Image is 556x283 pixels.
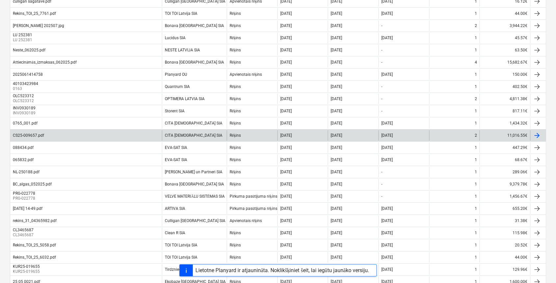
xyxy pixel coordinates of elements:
div: 2025061414758 [13,72,43,77]
div: [DATE] [331,194,342,199]
div: [DATE] [331,206,342,211]
div: - [381,109,382,113]
div: Attiecināmās_izmaksas_062025.pdf [13,60,77,65]
div: 1 [474,243,477,247]
div: Bonava [GEOGRAPHIC_DATA] SIA [165,182,224,186]
div: Apvienotais rēķins [230,218,262,223]
div: - [381,60,382,65]
div: - [381,23,382,28]
div: 40103423984 [13,81,38,86]
div: 1 [474,194,477,199]
div: 63.50€ [479,45,530,55]
div: Rēķins [230,145,241,150]
div: [PERSON_NAME] 202507.jpg [13,23,64,28]
div: 68.67€ [479,155,530,165]
div: [DATE] [331,231,342,235]
div: Rēķins [230,170,241,175]
div: OPTIMERA LATVIA SIA [165,97,205,101]
div: 1 [474,255,477,260]
div: [DATE] [381,133,393,138]
div: Planyard OU [165,72,187,77]
div: Lucidus SIA [165,36,186,40]
div: 1 [474,36,477,40]
div: 15,682.67€ [479,57,530,68]
div: 45.57€ [479,33,530,43]
div: 2 [474,23,477,28]
div: [DATE] [381,11,393,16]
div: Neste_062025.pdf [13,48,45,52]
div: [DATE] [331,145,342,150]
div: [DATE] [280,255,292,260]
div: Storent SIA [165,109,185,113]
div: NL-250188.pdf [13,170,39,174]
div: 44.00€ [479,252,530,263]
div: 447.29€ [479,142,530,153]
div: 2 [474,97,477,101]
div: BC_algas_052025.pdf [13,182,52,186]
div: [DATE] [280,243,292,247]
div: [DATE] [331,157,342,162]
div: Rēķins [230,182,241,187]
div: [DATE] [331,97,342,101]
iframe: Chat Widget [523,251,556,283]
div: 655.20€ [479,203,530,214]
div: Rekins_TOI_25_5058.pdf [13,243,56,247]
div: 1 [474,11,477,16]
div: TOI TOI Latvija SIA [165,243,197,247]
p: INV0930189 [13,110,37,116]
div: Rēķins [230,157,241,162]
div: Rēķins [230,84,241,89]
div: 1,456.67€ [479,191,530,202]
div: [DATE] [331,60,342,65]
div: Bonava [GEOGRAPHIC_DATA] SIA [165,60,224,65]
div: [DATE] [331,121,342,126]
div: [DATE] [331,36,342,40]
div: [DATE] [381,218,393,223]
div: [DATE] [280,121,292,126]
div: 1 [474,84,477,89]
div: [DATE] [280,72,292,77]
div: Pirkuma pasūtījuma rēķins [230,194,277,199]
div: 4,811.38€ [479,94,530,104]
div: [DATE] [331,11,342,16]
div: [DATE] [280,60,292,65]
div: Lietotne Planyard ir atjaunināta. Noklikšķiniet šeit, lai iegūtu jaunāko versiju. [195,267,369,273]
div: - [381,182,382,186]
div: Rēķins [230,109,241,114]
div: [DATE] [331,72,342,77]
p: PRG-022778 [13,196,37,201]
div: Clean R SIA [165,231,185,235]
div: 1,434.32€ [479,118,530,128]
div: CITA [DEMOGRAPHIC_DATA] SIA [165,133,222,138]
div: Rēķins [230,231,241,236]
div: TOI TOI Latvija SIA [165,11,197,16]
div: 1 [474,182,477,186]
div: [DATE] [381,145,393,150]
div: EVA-SAT SIA [165,145,187,150]
div: [DATE] [331,109,342,113]
div: [DATE] [381,157,393,162]
div: [DATE] [280,182,292,186]
div: 0765_001.pdf [13,121,38,126]
div: [DATE] [280,170,292,174]
div: Rēķins [230,121,241,126]
div: 065832.pdf [13,157,34,162]
div: Apvienotais rēķins [230,72,262,77]
div: 1 [474,231,477,235]
div: [DATE] [381,121,393,126]
div: NESTE LATVIJA SIA [165,48,200,52]
div: Pirkuma pasūtījuma rēķins [230,206,277,211]
div: 088434.pdf [13,145,34,150]
div: 1 [474,121,477,126]
div: [PERSON_NAME] un Partneri SIA [165,170,222,174]
div: Quantrum SIA [165,84,190,89]
div: [DATE] [381,243,393,247]
div: 4 [474,60,477,65]
div: [DATE] [280,109,292,113]
div: 31.38€ [479,215,530,226]
div: [DATE] [280,157,292,162]
div: - [381,170,382,174]
p: OLC523312 [13,98,35,104]
div: Rēķins [230,255,241,260]
div: Rēķins [230,97,241,101]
